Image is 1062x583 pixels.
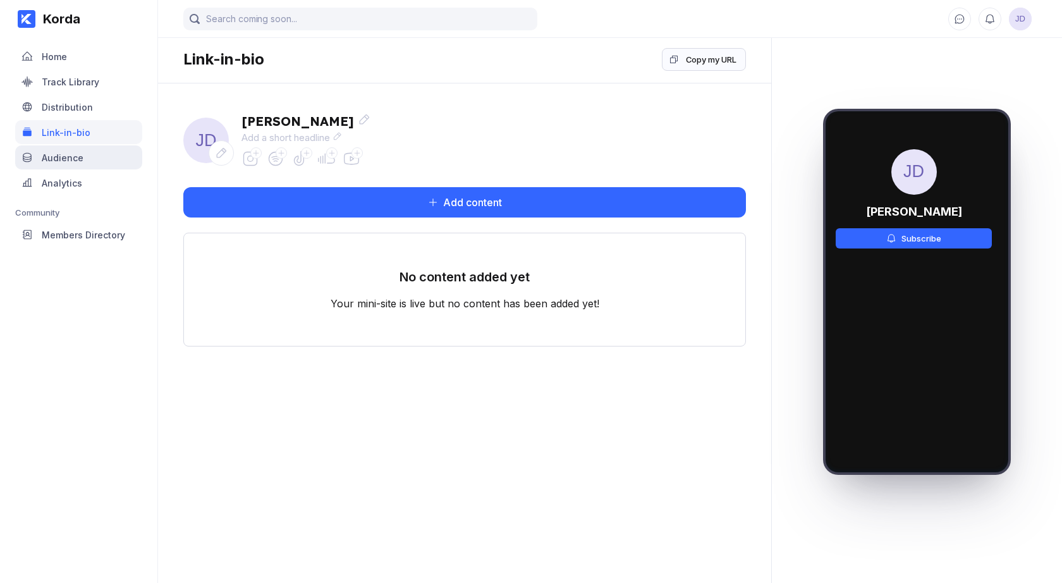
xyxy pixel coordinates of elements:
[15,207,142,218] div: Community
[15,44,142,70] a: Home
[896,233,941,243] div: Subscribe
[866,205,962,218] div: [PERSON_NAME]
[686,53,736,66] div: Copy my URL
[42,127,90,138] div: Link-in-bio
[15,145,142,171] a: Audience
[42,102,93,113] div: Distribution
[42,178,82,188] div: Analytics
[15,95,142,120] a: Distribution
[42,51,67,62] div: Home
[183,50,264,68] div: Link-in-bio
[15,171,142,196] a: Analytics
[15,120,142,145] a: Link-in-bio
[183,8,537,30] input: Search coming soon...
[15,70,142,95] a: Track Library
[42,152,83,163] div: Audience
[1009,8,1032,30] div: Julius Danis
[35,11,80,27] div: Korda
[241,132,370,144] div: Add a short headline
[42,77,99,87] div: Track Library
[836,228,992,249] button: Subscribe
[183,118,229,163] div: Julius Danis
[331,297,599,310] div: Your mini-site is live but no content has been added yet!
[15,223,142,248] a: Members Directory
[183,118,229,163] span: JD
[891,149,937,195] div: Julius Danis
[241,113,370,129] div: [PERSON_NAME]
[438,196,502,209] div: Add content
[42,230,125,240] div: Members Directory
[400,269,530,297] div: No content added yet
[1009,8,1032,30] button: JD
[183,187,746,218] button: Add content
[891,149,937,195] span: JD
[662,48,746,71] button: Copy my URL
